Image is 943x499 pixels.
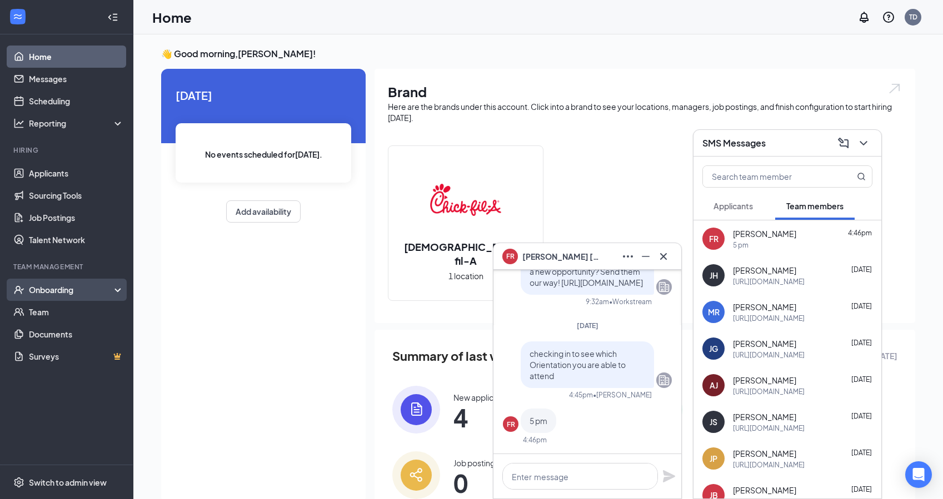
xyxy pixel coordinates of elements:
span: No events scheduled for [DATE] . [205,148,322,160]
div: 4:46pm [523,435,547,445]
span: [PERSON_NAME] [733,338,796,349]
span: 5 pm [530,416,547,426]
h1: Home [152,8,192,27]
svg: Minimize [639,250,652,263]
svg: Collapse [107,12,118,23]
a: Applicants [29,162,124,184]
button: Add availability [226,200,301,223]
span: Team members [786,201,844,211]
div: Hiring [13,145,122,155]
svg: Analysis [13,118,24,129]
button: ComposeMessage [835,134,852,152]
img: Chick-fil-A [430,164,501,235]
svg: Cross [657,250,670,263]
span: [DATE] [851,412,872,420]
svg: UserCheck [13,284,24,295]
svg: Settings [13,477,24,488]
span: [DATE] [851,302,872,310]
a: Talent Network [29,229,124,251]
a: Job Postings [29,206,124,229]
a: Sourcing Tools [29,184,124,206]
div: Reporting [29,118,124,129]
span: [DATE] [851,485,872,493]
img: icon [392,451,440,499]
svg: MagnifyingGlass [857,172,866,181]
div: New applications [453,392,516,403]
span: [DATE] [851,339,872,347]
svg: WorkstreamLogo [12,11,23,22]
span: [DATE] [851,448,872,457]
h3: SMS Messages [702,137,766,149]
div: [URL][DOMAIN_NAME] [733,387,805,396]
div: TD [909,12,917,22]
span: [PERSON_NAME] [733,265,796,276]
svg: Company [657,374,671,387]
a: Messages [29,68,124,90]
span: [DATE] [851,265,872,274]
span: • Workstream [609,297,652,306]
div: Team Management [13,262,122,271]
div: JH [710,270,718,281]
input: Search team member [703,166,835,187]
a: SurveysCrown [29,345,124,367]
span: [PERSON_NAME] [733,485,796,496]
span: [PERSON_NAME] [733,411,796,422]
svg: ComposeMessage [837,137,850,150]
div: JG [709,343,718,354]
button: ChevronDown [855,134,872,152]
span: Summary of last week [392,346,522,366]
div: [URL][DOMAIN_NAME] [733,277,805,286]
div: AJ [710,380,718,391]
button: Cross [655,248,672,265]
div: Here are the brands under this account. Click into a brand to see your locations, managers, job p... [388,101,902,123]
div: MR [708,306,720,317]
div: Open Intercom Messenger [905,461,932,488]
a: Team [29,301,124,323]
a: Home [29,46,124,68]
div: Switch to admin view [29,477,107,488]
div: 5 pm [733,240,749,250]
div: [URL][DOMAIN_NAME] [733,314,805,323]
span: [DATE] [851,375,872,384]
button: Ellipses [619,248,637,265]
div: FR [709,233,719,244]
div: [URL][DOMAIN_NAME] [733,350,805,360]
span: Applicants [714,201,753,211]
span: • [PERSON_NAME] [593,390,652,400]
h1: Brand [388,82,902,101]
span: [DATE] [176,87,351,104]
div: [URL][DOMAIN_NAME] [733,424,805,433]
svg: QuestionInfo [882,11,895,24]
a: Documents [29,323,124,345]
div: 4:45pm [569,390,593,400]
span: checking in to see which Orientation you are able to attend [530,349,626,381]
span: [PERSON_NAME] [733,448,796,459]
span: 4:46pm [848,229,872,237]
div: Job postings posted [453,457,527,468]
span: [PERSON_NAME] [PERSON_NAME] [522,250,600,263]
img: icon [392,386,440,434]
button: Minimize [637,248,655,265]
div: JS [710,416,717,427]
span: [DATE] [577,321,598,330]
span: 1 location [448,270,483,282]
svg: ChevronDown [857,137,870,150]
div: Onboarding [29,284,114,295]
img: open.6027fd2a22e1237b5b06.svg [887,82,902,95]
svg: Plane [662,470,676,483]
div: [URL][DOMAIN_NAME] [733,460,805,470]
svg: Notifications [857,11,871,24]
span: [PERSON_NAME] [733,375,796,386]
span: 4 [453,407,516,427]
svg: Company [657,280,671,294]
div: JP [710,453,717,464]
svg: Ellipses [621,250,635,263]
h2: [DEMOGRAPHIC_DATA]-fil-A [388,240,543,268]
div: FR [507,420,515,429]
a: Scheduling [29,90,124,112]
h3: 👋 Good morning, [PERSON_NAME] ! [161,48,915,60]
span: [PERSON_NAME] [733,228,796,239]
div: 9:32am [586,297,609,306]
span: 0 [453,473,527,493]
